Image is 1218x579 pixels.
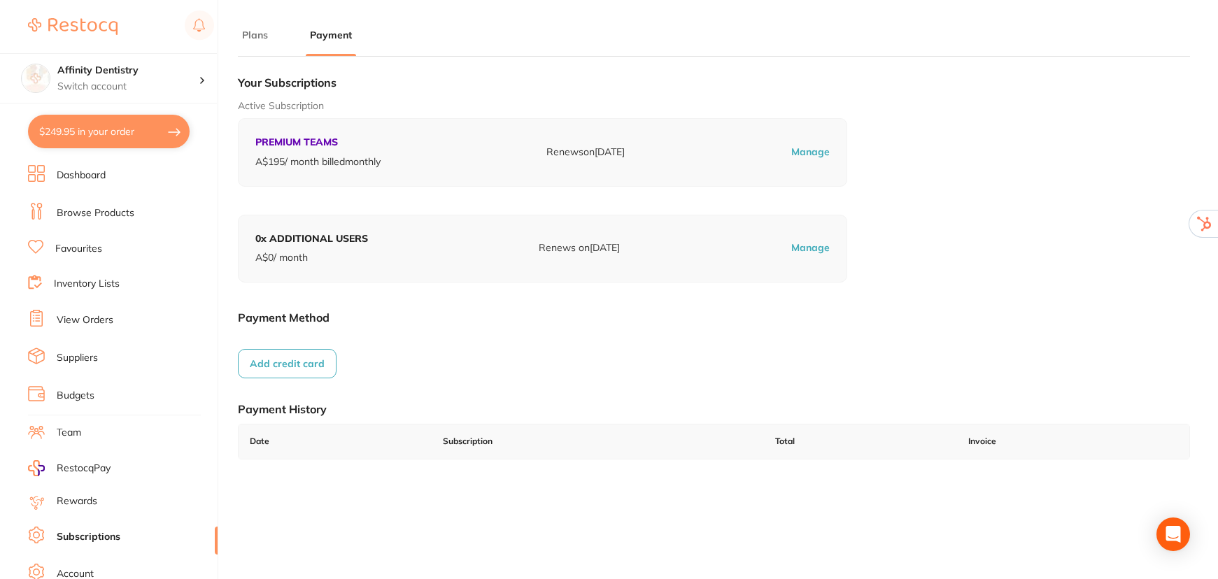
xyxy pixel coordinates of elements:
a: Restocq Logo [28,10,118,43]
a: Suppliers [57,351,98,365]
td: Total [764,424,957,459]
p: Switch account [57,80,199,94]
div: Open Intercom Messenger [1156,517,1190,551]
button: Payment [306,29,356,42]
a: Browse Products [57,206,134,220]
h1: Payment History [238,402,1190,416]
a: RestocqPay [28,460,111,476]
h1: Payment Method [238,310,1190,324]
a: Dashboard [57,169,106,183]
a: View Orders [57,313,113,327]
a: Favourites [55,242,102,256]
button: Add credit card [238,349,337,378]
p: PREMIUM TEAMS [255,136,381,150]
button: Plans [238,29,272,42]
span: RestocqPay [57,462,111,476]
a: Team [57,426,81,440]
td: Date [239,424,432,459]
a: Inventory Lists [54,277,120,291]
p: A$ 195 / month billed monthly [255,155,381,169]
p: A$ 0 / month [255,251,368,265]
p: Renews on [DATE] [539,241,620,255]
p: Active Subscription [238,99,1190,113]
h4: Affinity Dentistry [57,64,199,78]
img: RestocqPay [28,460,45,476]
h1: Your Subscriptions [238,76,1190,90]
img: Affinity Dentistry [22,64,50,92]
img: Restocq Logo [28,18,118,35]
p: Manage [791,145,830,159]
a: Budgets [57,389,94,403]
p: Manage [791,241,830,255]
button: $249.95 in your order [28,115,190,148]
a: Rewards [57,494,97,508]
td: Subscription [432,424,763,459]
p: 0 x ADDITIONAL USERS [255,232,368,246]
a: Subscriptions [57,530,120,544]
p: Renews on [DATE] [546,145,625,159]
td: Invoice [957,424,1189,459]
